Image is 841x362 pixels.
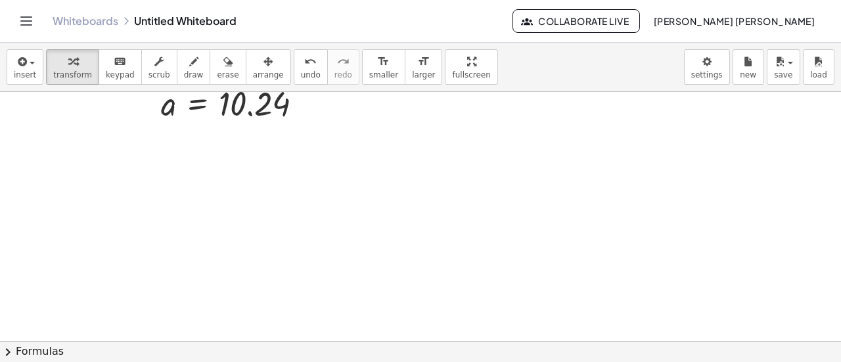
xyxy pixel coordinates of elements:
button: format_sizesmaller [362,49,405,85]
a: Whiteboards [53,14,118,28]
span: load [810,70,827,79]
button: Collaborate Live [512,9,640,33]
span: transform [53,70,92,79]
button: fullscreen [445,49,497,85]
button: undoundo [294,49,328,85]
button: save [767,49,800,85]
span: new [740,70,756,79]
button: Toggle navigation [16,11,37,32]
button: transform [46,49,99,85]
button: format_sizelarger [405,49,442,85]
span: arrange [253,70,284,79]
i: format_size [417,54,430,70]
span: [PERSON_NAME] [PERSON_NAME] [653,15,815,27]
button: settings [684,49,730,85]
button: keyboardkeypad [99,49,142,85]
span: insert [14,70,36,79]
i: format_size [377,54,390,70]
span: undo [301,70,321,79]
i: undo [304,54,317,70]
button: [PERSON_NAME] [PERSON_NAME] [643,9,825,33]
span: scrub [148,70,170,79]
span: keypad [106,70,135,79]
button: load [803,49,834,85]
span: settings [691,70,723,79]
span: fullscreen [452,70,490,79]
span: draw [184,70,204,79]
button: draw [177,49,211,85]
button: redoredo [327,49,359,85]
i: redo [337,54,350,70]
span: Collaborate Live [524,15,629,27]
span: erase [217,70,239,79]
button: insert [7,49,43,85]
button: arrange [246,49,291,85]
span: redo [334,70,352,79]
button: scrub [141,49,177,85]
span: save [774,70,792,79]
button: new [733,49,764,85]
span: smaller [369,70,398,79]
button: erase [210,49,246,85]
span: larger [412,70,435,79]
i: keyboard [114,54,126,70]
